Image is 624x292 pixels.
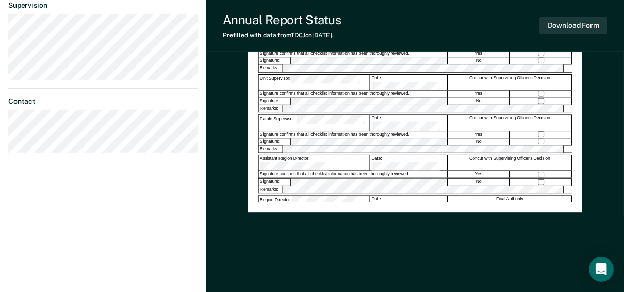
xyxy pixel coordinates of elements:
dt: Contact [8,97,198,106]
div: Unit Supervisor: [259,75,370,90]
div: Concur with Supervising Officer's Decision [448,75,572,90]
div: Yes [448,171,510,178]
div: Yes [448,131,510,138]
div: Signature: [259,179,291,185]
div: Final Authority [448,196,572,212]
div: Remarks: [259,146,283,153]
div: Region Director: [259,196,370,212]
div: Prefilled with data from TDCJ on [DATE] . [223,31,341,39]
div: Signature: [259,58,291,64]
div: Yes [448,50,510,57]
div: Yes [448,91,510,98]
div: Signature confirms that all checklist information has been thoroughly reviewed. [259,171,448,178]
div: Signature confirms that all checklist information has been thoroughly reviewed. [259,50,448,57]
div: Signature: [259,138,291,145]
div: Remarks: [259,186,283,193]
div: Date: [370,196,447,212]
div: No [448,98,510,105]
dt: Supervision [8,1,198,10]
div: Date: [370,156,447,171]
div: Parole Supervisor: [259,115,370,131]
div: Signature confirms that all checklist information has been thoroughly reviewed. [259,91,448,98]
div: Annual Report Status [223,12,341,27]
div: Remarks: [259,105,283,112]
div: Date: [370,75,447,90]
div: Concur with Supervising Officer's Decision [448,115,572,131]
button: Download Form [539,17,607,34]
div: Open Intercom Messenger [589,257,614,282]
div: Date: [370,115,447,131]
div: No [448,179,510,185]
div: Assistant Region Director: [259,156,370,171]
div: No [448,58,510,64]
div: Signature confirms that all checklist information has been thoroughly reviewed. [259,131,448,138]
div: Remarks: [259,65,283,72]
div: Signature: [259,98,291,105]
div: No [448,138,510,145]
div: Concur with Supervising Officer's Decision [448,156,572,171]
